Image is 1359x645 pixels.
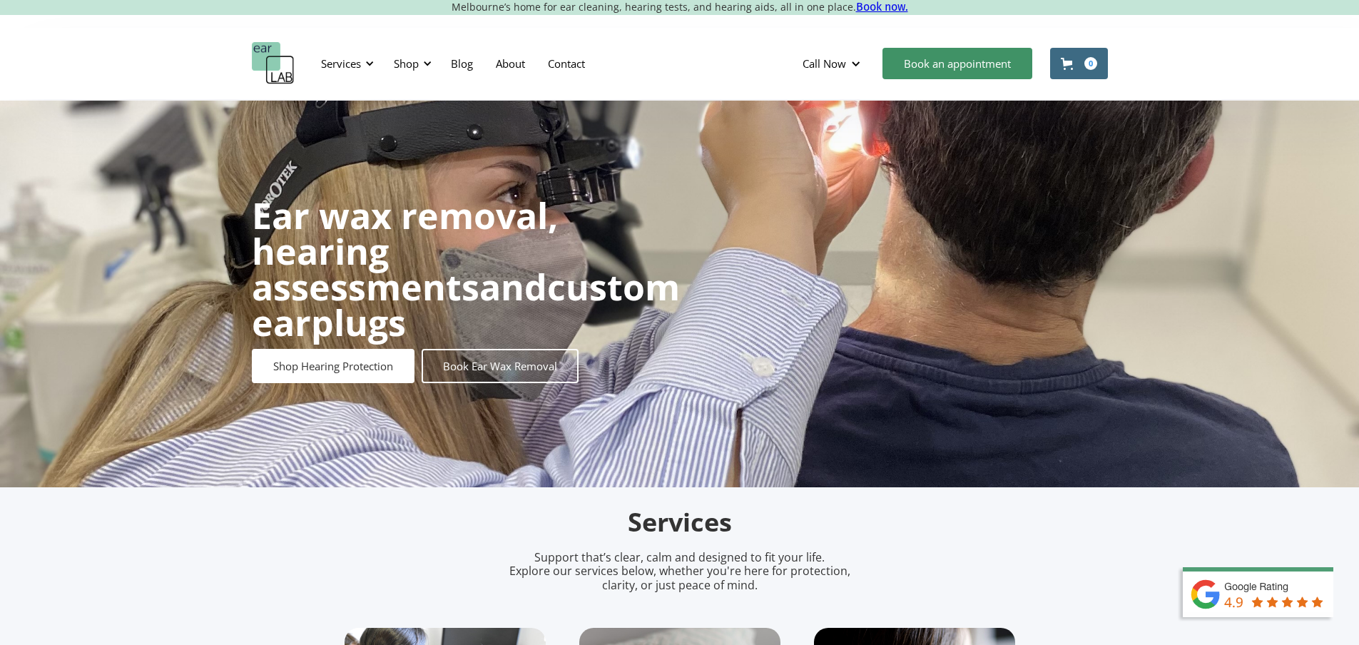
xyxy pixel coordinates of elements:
[422,349,579,383] a: Book Ear Wax Removal
[252,198,680,340] h1: and
[394,56,419,71] div: Shop
[321,56,361,71] div: Services
[1084,57,1097,70] div: 0
[345,506,1015,539] h2: Services
[252,349,414,383] a: Shop Hearing Protection
[536,43,596,84] a: Contact
[1050,48,1108,79] a: Open cart
[484,43,536,84] a: About
[252,191,558,311] strong: Ear wax removal, hearing assessments
[882,48,1032,79] a: Book an appointment
[491,551,869,592] p: Support that’s clear, calm and designed to fit your life. Explore our services below, whether you...
[312,42,378,85] div: Services
[252,263,680,347] strong: custom earplugs
[252,42,295,85] a: home
[439,43,484,84] a: Blog
[385,42,436,85] div: Shop
[791,42,875,85] div: Call Now
[803,56,846,71] div: Call Now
